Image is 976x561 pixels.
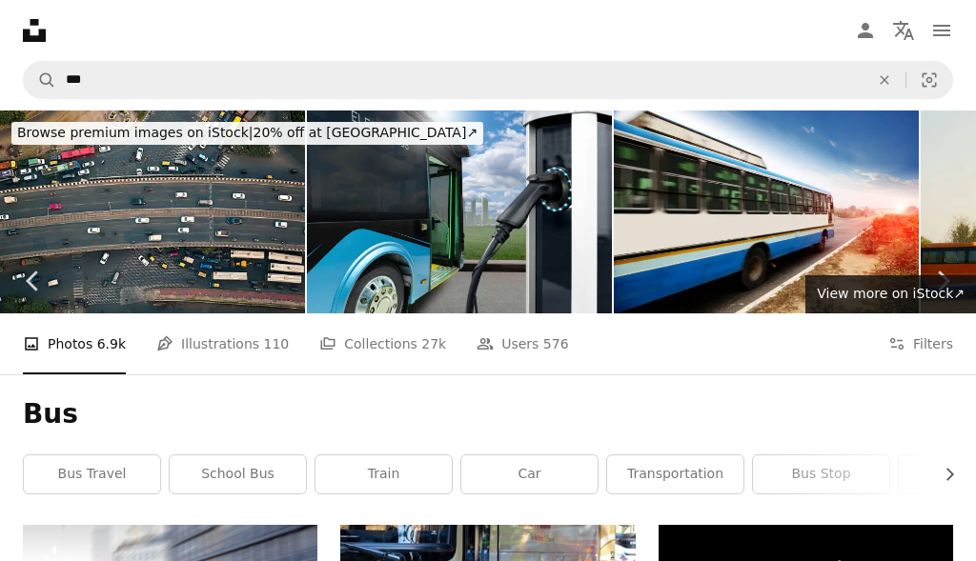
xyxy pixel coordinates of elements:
[461,455,598,493] a: car
[906,62,952,98] button: Visual search
[846,11,884,50] a: Log in / Sign up
[264,333,290,354] span: 110
[170,455,306,493] a: school bus
[23,61,953,99] form: Find visuals sitewide
[614,110,919,313] img: Traffic on Highway
[315,455,452,493] a: train
[319,313,446,374] a: Collections 27k
[932,455,953,493] button: scroll list to the right
[477,313,568,374] a: Users 576
[817,286,965,301] span: View more on iStock ↗
[17,125,253,140] span: Browse premium images on iStock |
[23,19,46,42] a: Home — Unsplash
[17,125,478,140] span: 20% off at [GEOGRAPHIC_DATA] ↗
[805,275,976,313] a: View more on iStock↗
[753,455,889,493] a: bus stop
[923,11,961,50] button: Menu
[909,190,976,372] a: Next
[24,62,56,98] button: Search Unsplash
[23,397,953,431] h1: Bus
[884,11,923,50] button: Language
[307,110,612,313] img: Electric bus with charging station.
[864,62,905,98] button: Clear
[607,455,743,493] a: transportation
[24,455,160,493] a: bus travel
[421,333,446,354] span: 27k
[156,313,289,374] a: Illustrations 110
[888,313,953,374] button: Filters
[543,333,569,354] span: 576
